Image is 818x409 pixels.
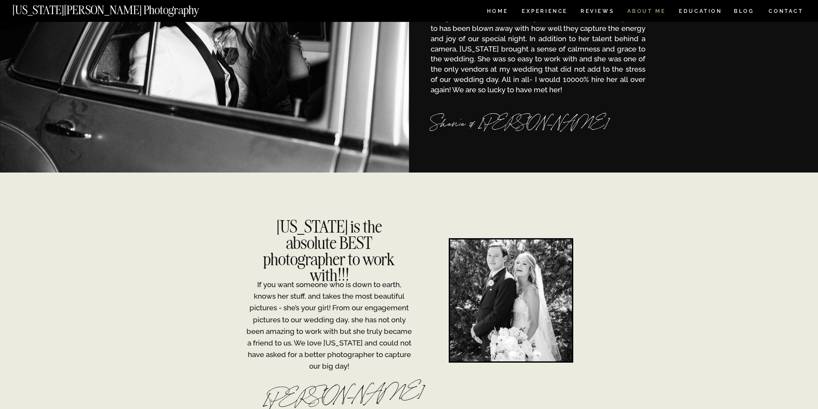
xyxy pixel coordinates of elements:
a: [US_STATE][PERSON_NAME] Photography [12,4,228,12]
a: Experience [522,9,567,16]
h2: [US_STATE] is the absolute BEST photographer to work with!!! [259,219,400,267]
a: EDUCATION [678,9,723,16]
h3: Shania & [PERSON_NAME] [431,116,645,135]
p: If you want someone who is down to earth, knows her stuff, and takes the most beautiful pictures ... [246,279,413,368]
a: HOME [485,9,510,16]
a: CONTACT [768,6,804,16]
a: REVIEWS [581,9,613,16]
a: ABOUT ME [627,9,666,16]
a: BLOG [734,9,754,16]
